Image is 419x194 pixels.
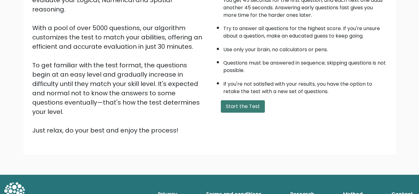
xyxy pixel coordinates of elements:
[223,77,387,95] li: If you're not satisfied with your results, you have the option to retake the test with a new set ...
[223,22,387,40] li: Try to answer all questions for the highest score. If you're unsure about a question, make an edu...
[223,56,387,74] li: Questions must be answered in sequence; skipping questions is not possible.
[221,100,265,113] button: Start the Test
[223,43,387,53] li: Use only your brain, no calculators or pens.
